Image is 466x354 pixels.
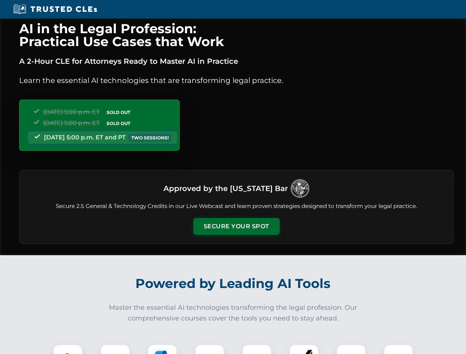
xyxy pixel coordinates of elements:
h3: Approved by the [US_STATE] Bar [163,182,288,195]
button: Secure Your Spot [193,218,280,235]
span: SOLD OUT [104,108,133,116]
span: [DATE] 5:00 p.m. ET [43,108,100,115]
span: [DATE] 5:00 p.m. ET [43,119,100,126]
p: Learn the essential AI technologies that are transforming legal practice. [19,74,454,86]
h1: AI in the Legal Profession: Practical Use Cases that Work [19,22,454,48]
img: Trusted CLEs [11,4,99,15]
h2: Powered by Leading AI Tools [29,271,438,296]
span: SOLD OUT [104,119,133,127]
p: Secure 2.5 General & Technology Credits in our Live Webcast and learn proven strategies designed ... [28,202,445,211]
p: A 2-Hour CLE for Attorneys Ready to Master AI in Practice [19,55,454,67]
img: Logo [291,179,309,198]
p: Master the essential AI technologies transforming the legal profession. Our comprehensive courses... [104,302,362,324]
